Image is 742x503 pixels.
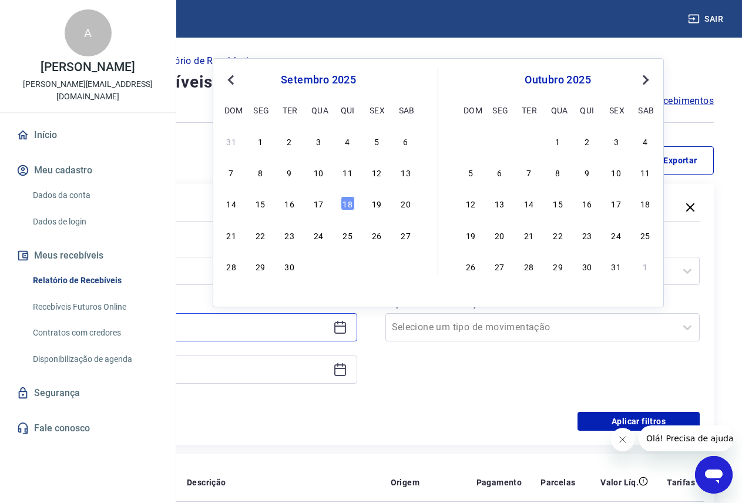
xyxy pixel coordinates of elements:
[9,78,166,103] p: [PERSON_NAME][EMAIL_ADDRESS][DOMAIN_NAME]
[341,228,355,242] div: Choose quinta-feira, 25 de setembro de 2025
[224,196,239,210] div: Choose domingo, 14 de setembro de 2025
[464,134,478,148] div: Choose domingo, 28 de setembro de 2025
[187,477,226,488] p: Descrição
[522,228,536,242] div: Choose terça-feira, 21 de outubro de 2025
[253,165,267,179] div: Choose segunda-feira, 8 de setembro de 2025
[341,103,355,117] div: qui
[551,165,565,179] div: Choose quarta-feira, 8 de outubro de 2025
[476,477,522,488] p: Pagamento
[551,259,565,273] div: Choose quarta-feira, 29 de outubro de 2025
[283,259,297,273] div: Choose terça-feira, 30 de setembro de 2025
[253,134,267,148] div: Choose segunda-feira, 1 de setembro de 2025
[580,196,594,210] div: Choose quinta-feira, 16 de outubro de 2025
[283,196,297,210] div: Choose terça-feira, 16 de setembro de 2025
[464,228,478,242] div: Choose domingo, 19 de outubro de 2025
[667,477,695,488] p: Tarifas
[492,103,506,117] div: seg
[399,259,413,273] div: Choose sábado, 4 de outubro de 2025
[45,240,355,254] label: Período
[253,196,267,210] div: Choose segunda-feira, 15 de setembro de 2025
[540,477,575,488] p: Parcelas
[522,196,536,210] div: Choose terça-feira, 14 de outubro de 2025
[638,259,652,273] div: Choose sábado, 1 de novembro de 2025
[224,73,238,87] button: Previous Month
[14,243,162,269] button: Meus recebíveis
[609,165,623,179] div: Choose sexta-feira, 10 de outubro de 2025
[522,103,536,117] div: ter
[283,134,297,148] div: Choose terça-feira, 2 de setembro de 2025
[638,165,652,179] div: Choose sábado, 11 de outubro de 2025
[28,269,162,293] a: Relatório de Recebíveis
[223,73,414,87] div: setembro 2025
[370,103,384,117] div: sex
[580,228,594,242] div: Choose quinta-feira, 23 de outubro de 2025
[14,157,162,183] button: Meu cadastro
[609,259,623,273] div: Choose sexta-feira, 31 de outubro de 2025
[522,165,536,179] div: Choose terça-feira, 7 de outubro de 2025
[609,134,623,148] div: Choose sexta-feira, 3 de outubro de 2025
[311,134,325,148] div: Choose quarta-feira, 3 de setembro de 2025
[224,134,239,148] div: Choose domingo, 31 de agosto de 2025
[152,54,253,68] p: Relatório de Recebíveis
[551,134,565,148] div: Choose quarta-feira, 1 de outubro de 2025
[578,412,700,431] button: Aplicar filtros
[370,165,384,179] div: Choose sexta-feira, 12 de setembro de 2025
[600,477,639,488] p: Valor Líq.
[464,165,478,179] div: Choose domingo, 5 de outubro de 2025
[580,134,594,148] div: Choose quinta-feira, 2 de outubro de 2025
[638,134,652,148] div: Choose sábado, 4 de outubro de 2025
[253,228,267,242] div: Choose segunda-feira, 22 de setembro de 2025
[492,259,506,273] div: Choose segunda-feira, 27 de outubro de 2025
[283,103,297,117] div: ter
[399,134,413,148] div: Choose sábado, 6 de setembro de 2025
[611,428,634,451] iframe: Fechar mensagem
[370,259,384,273] div: Choose sexta-feira, 3 de outubro de 2025
[65,9,112,56] div: A
[28,183,162,207] a: Dados da conta
[399,103,413,117] div: sab
[224,228,239,242] div: Choose domingo, 21 de setembro de 2025
[311,103,325,117] div: qua
[28,295,162,319] a: Recebíveis Futuros Online
[224,165,239,179] div: Choose domingo, 7 de setembro de 2025
[609,103,623,117] div: sex
[492,134,506,148] div: Choose segunda-feira, 29 de setembro de 2025
[341,196,355,210] div: Choose quinta-feira, 18 de setembro de 2025
[391,477,419,488] p: Origem
[28,321,162,345] a: Contratos com credores
[341,134,355,148] div: Choose quinta-feira, 4 de setembro de 2025
[639,73,653,87] button: Next Month
[492,165,506,179] div: Choose segunda-feira, 6 de outubro de 2025
[14,380,162,406] a: Segurança
[41,61,135,73] p: [PERSON_NAME]
[609,196,623,210] div: Choose sexta-feira, 17 de outubro de 2025
[399,165,413,179] div: Choose sábado, 13 de setembro de 2025
[551,103,565,117] div: qua
[311,228,325,242] div: Choose quarta-feira, 24 de setembro de 2025
[464,259,478,273] div: Choose domingo, 26 de outubro de 2025
[253,259,267,273] div: Choose segunda-feira, 29 de setembro de 2025
[341,259,355,273] div: Choose quinta-feira, 2 de outubro de 2025
[634,146,714,175] button: Exportar
[609,228,623,242] div: Choose sexta-feira, 24 de outubro de 2025
[695,456,733,494] iframe: Botão para abrir a janela de mensagens
[580,165,594,179] div: Choose quinta-feira, 9 de outubro de 2025
[14,122,162,148] a: Início
[52,318,328,336] input: Data inicial
[492,228,506,242] div: Choose segunda-feira, 20 de outubro de 2025
[224,259,239,273] div: Choose domingo, 28 de setembro de 2025
[14,415,162,441] a: Fale conosco
[639,425,733,451] iframe: Mensagem da empresa
[492,196,506,210] div: Choose segunda-feira, 13 de outubro de 2025
[28,210,162,234] a: Dados de login
[311,196,325,210] div: Choose quarta-feira, 17 de setembro de 2025
[522,134,536,148] div: Choose terça-feira, 30 de setembro de 2025
[464,196,478,210] div: Choose domingo, 12 de outubro de 2025
[580,103,594,117] div: qui
[638,228,652,242] div: Choose sábado, 25 de outubro de 2025
[551,228,565,242] div: Choose quarta-feira, 22 de outubro de 2025
[283,165,297,179] div: Choose terça-feira, 9 de setembro de 2025
[638,196,652,210] div: Choose sábado, 18 de outubro de 2025
[7,8,99,18] span: Olá! Precisa de ajuda?
[399,196,413,210] div: Choose sábado, 20 de setembro de 2025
